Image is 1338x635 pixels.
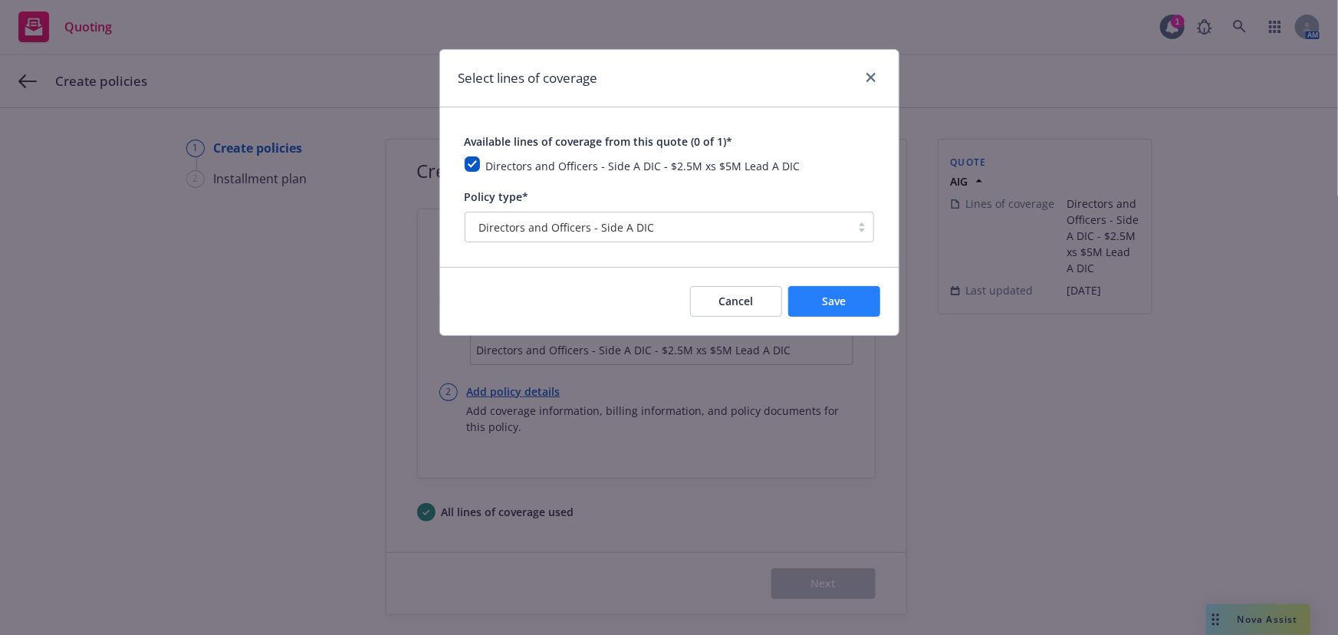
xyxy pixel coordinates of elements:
[465,134,733,149] span: Available lines of coverage from this quote (0 of 1)*
[459,68,598,88] h1: Select lines of coverage
[486,159,800,173] span: Directors and Officers - Side A DIC - $2.5M xs $5M Lead A DIC
[690,286,782,317] button: Cancel
[862,68,880,87] a: close
[479,219,655,235] span: Directors and Officers - Side A DIC
[822,294,846,308] span: Save
[788,286,880,317] button: Save
[473,219,843,235] span: Directors and Officers - Side A DIC
[718,294,753,308] span: Cancel
[465,189,529,204] span: Policy type*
